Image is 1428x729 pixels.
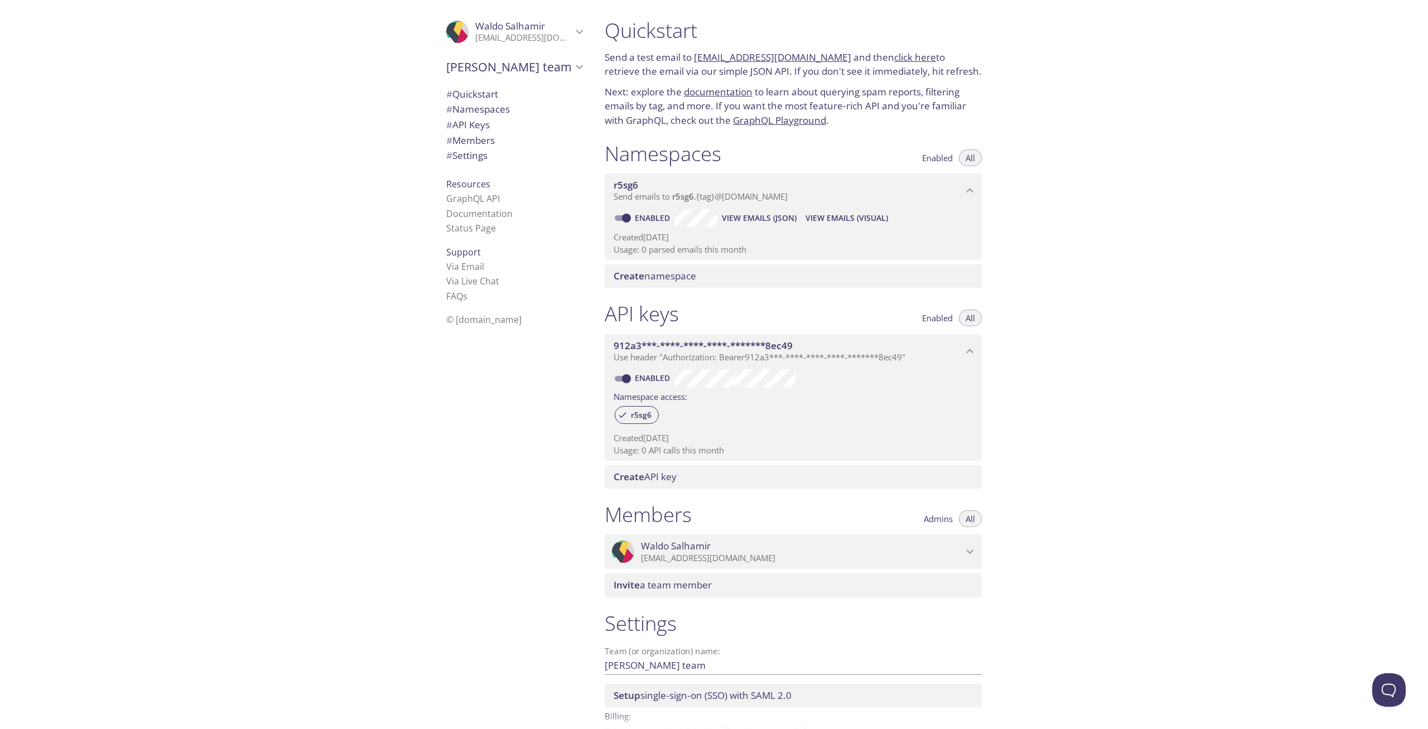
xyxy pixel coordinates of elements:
[614,470,644,483] span: Create
[437,117,591,133] div: API Keys
[614,178,638,191] span: r5sg6
[694,51,851,64] a: [EMAIL_ADDRESS][DOMAIN_NAME]
[605,611,982,636] h1: Settings
[605,173,982,208] div: r5sg6 namespace
[733,114,826,127] a: GraphQL Playground
[605,534,982,569] div: Waldo Salhamir
[446,149,488,162] span: Settings
[614,388,687,404] label: Namespace access:
[722,211,797,225] span: View Emails (JSON)
[614,470,677,483] span: API key
[801,209,893,227] button: View Emails (Visual)
[446,118,490,131] span: API Keys
[641,553,963,564] p: [EMAIL_ADDRESS][DOMAIN_NAME]
[959,310,982,326] button: All
[605,573,982,597] div: Invite a team member
[605,465,982,489] div: Create API Key
[446,207,513,220] a: Documentation
[446,88,498,100] span: Quickstart
[633,213,674,223] a: Enabled
[437,148,591,163] div: Team Settings
[437,133,591,148] div: Members
[446,178,490,190] span: Resources
[633,373,674,383] a: Enabled
[446,246,481,258] span: Support
[605,264,982,288] div: Create namespace
[446,313,522,326] span: © [DOMAIN_NAME]
[605,684,982,707] div: Setup SSO
[894,51,936,64] a: click here
[805,211,888,225] span: View Emails (Visual)
[446,134,495,147] span: Members
[437,52,591,81] div: Waldo's team
[605,50,982,79] p: Send a test email to and then to retrieve the email via our simple JSON API. If you don't see it ...
[959,510,982,527] button: All
[605,18,982,43] h1: Quickstart
[605,707,982,723] p: Billing:
[446,149,452,162] span: #
[446,290,467,302] a: FAQ
[446,103,452,115] span: #
[446,260,484,273] a: Via Email
[1372,673,1406,707] iframe: Help Scout Beacon - Open
[437,13,591,50] div: Waldo Salhamir
[446,134,452,147] span: #
[614,445,973,456] p: Usage: 0 API calls this month
[605,141,721,166] h1: Namespaces
[672,191,694,202] span: r5sg6
[614,244,973,255] p: Usage: 0 parsed emails this month
[605,301,679,326] h1: API keys
[446,275,499,287] a: Via Live Chat
[446,192,500,205] a: GraphQL API
[446,88,452,100] span: #
[605,502,692,527] h1: Members
[917,510,959,527] button: Admins
[959,149,982,166] button: All
[915,149,959,166] button: Enabled
[614,269,696,282] span: namespace
[614,191,788,202] span: Send emails to . {tag} @[DOMAIN_NAME]
[446,118,452,131] span: #
[624,410,658,420] span: r5sg6
[446,59,572,75] span: [PERSON_NAME] team
[717,209,801,227] button: View Emails (JSON)
[614,689,792,702] span: single-sign-on (SSO) with SAML 2.0
[614,269,644,282] span: Create
[437,102,591,117] div: Namespaces
[915,310,959,326] button: Enabled
[614,578,712,591] span: a team member
[614,689,640,702] span: Setup
[614,432,973,444] p: Created [DATE]
[475,32,572,44] p: [EMAIL_ADDRESS][DOMAIN_NAME]
[437,86,591,102] div: Quickstart
[684,85,752,98] a: documentation
[475,20,545,32] span: Waldo Salhamir
[641,540,711,552] span: Waldo Salhamir
[614,578,640,591] span: Invite
[605,647,721,655] label: Team (or organization) name:
[463,290,467,302] span: s
[615,406,659,424] div: r5sg6
[614,231,973,243] p: Created [DATE]
[446,222,496,234] a: Status Page
[605,85,982,128] p: Next: explore the to learn about querying spam reports, filtering emails by tag, and more. If you...
[446,103,510,115] span: Namespaces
